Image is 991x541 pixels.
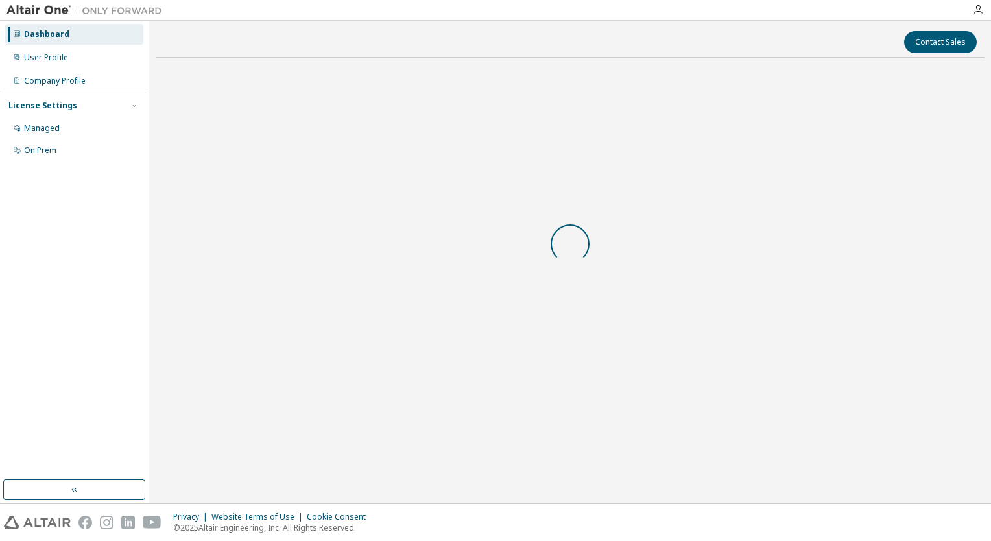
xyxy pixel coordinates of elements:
div: Company Profile [24,76,86,86]
div: Dashboard [24,29,69,40]
img: instagram.svg [100,516,113,529]
img: Altair One [6,4,169,17]
div: Privacy [173,512,211,522]
img: youtube.svg [143,516,161,529]
img: facebook.svg [78,516,92,529]
div: On Prem [24,145,56,156]
div: User Profile [24,53,68,63]
div: Website Terms of Use [211,512,307,522]
button: Contact Sales [904,31,977,53]
div: Managed [24,123,60,134]
p: © 2025 Altair Engineering, Inc. All Rights Reserved. [173,522,374,533]
img: linkedin.svg [121,516,135,529]
div: Cookie Consent [307,512,374,522]
div: License Settings [8,101,77,111]
img: altair_logo.svg [4,516,71,529]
